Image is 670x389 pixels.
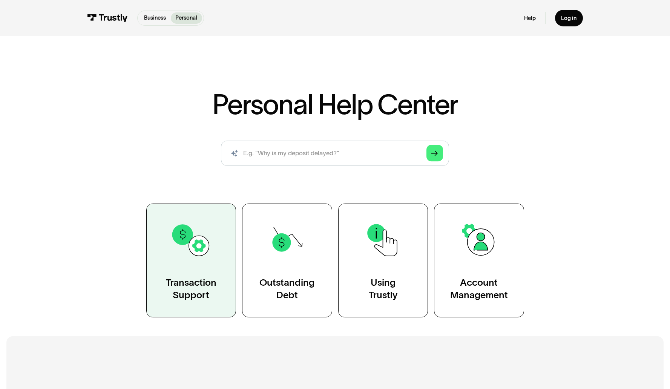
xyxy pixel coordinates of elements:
[144,14,166,22] p: Business
[259,276,314,302] div: Outstanding Debt
[221,141,449,166] form: Search
[171,12,202,24] a: Personal
[524,15,536,22] a: Help
[555,10,583,26] a: Log in
[338,204,428,318] a: UsingTrustly
[450,276,508,302] div: Account Management
[212,91,458,118] h1: Personal Help Center
[146,204,236,318] a: TransactionSupport
[369,276,397,302] div: Using Trustly
[87,14,128,23] img: Trustly Logo
[166,276,216,302] div: Transaction Support
[140,12,171,24] a: Business
[434,204,524,318] a: AccountManagement
[175,14,197,22] p: Personal
[242,204,332,318] a: OutstandingDebt
[561,15,576,22] div: Log in
[221,141,449,166] input: search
